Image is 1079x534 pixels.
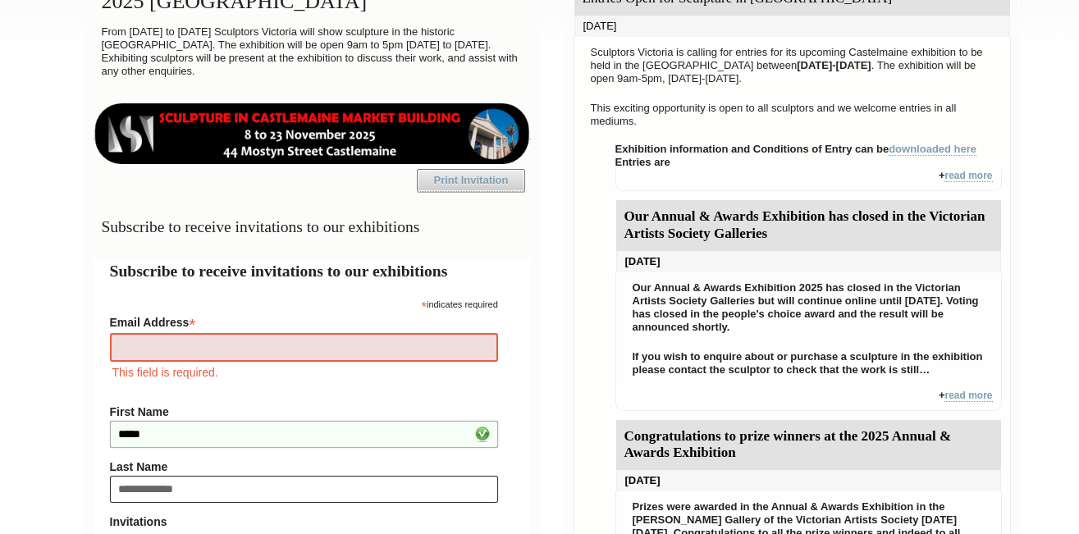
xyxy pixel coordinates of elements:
[110,295,498,311] div: indicates required
[616,200,1001,251] div: Our Annual & Awards Exhibition has closed in the Victorian Artists Society Galleries
[624,277,993,338] p: Our Annual & Awards Exhibition 2025 has closed in the Victorian Artists Society Galleries but wil...
[615,389,1002,411] div: +
[615,169,1002,191] div: +
[797,59,871,71] strong: [DATE]-[DATE]
[110,460,498,473] label: Last Name
[94,21,531,82] p: From [DATE] to [DATE] Sculptors Victoria will show sculpture in the historic [GEOGRAPHIC_DATA]. T...
[583,98,1002,132] p: This exciting opportunity is open to all sculptors and we welcome entries in all mediums.
[94,103,531,164] img: castlemaine-ldrbd25v2.png
[94,211,531,243] h3: Subscribe to receive invitations to our exhibitions
[110,311,498,331] label: Email Address
[615,143,977,156] strong: Exhibition information and Conditions of Entry can be
[616,251,1001,272] div: [DATE]
[583,42,1002,89] p: Sculptors Victoria is calling for entries for its upcoming Castelmaine exhibition to be held in t...
[616,420,1001,471] div: Congratulations to prize winners at the 2025 Annual & Awards Exhibition
[110,259,514,283] h2: Subscribe to receive invitations to our exhibitions
[574,16,1010,37] div: [DATE]
[616,470,1001,491] div: [DATE]
[944,390,992,402] a: read more
[417,169,525,192] a: Print Invitation
[110,363,498,381] div: This field is required.
[624,346,993,381] p: If you wish to enquire about or purchase a sculpture in the exhibition please contact the sculpto...
[110,515,498,528] strong: Invitations
[889,143,976,156] a: downloaded here
[944,170,992,182] a: read more
[110,405,498,418] label: First Name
